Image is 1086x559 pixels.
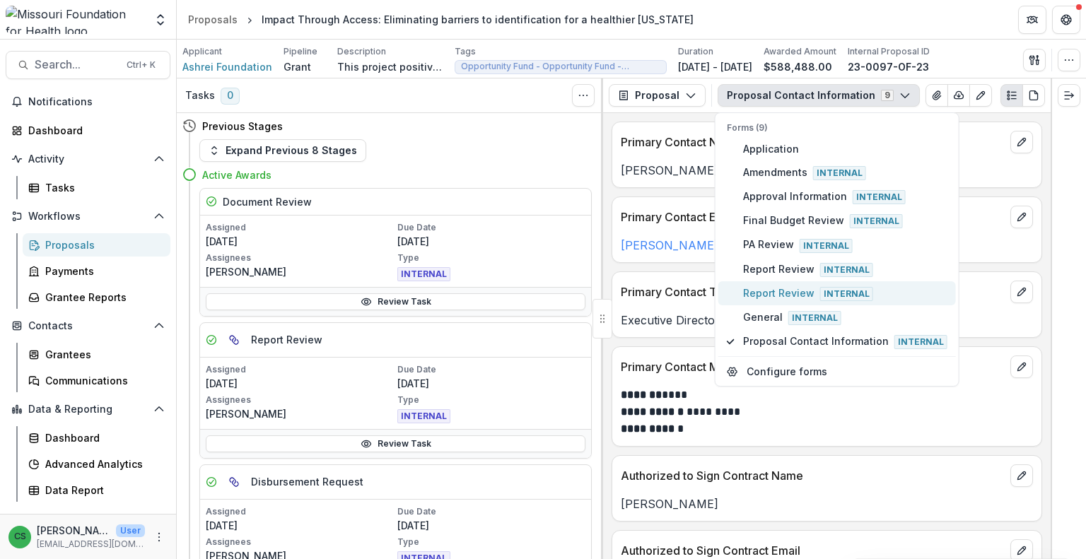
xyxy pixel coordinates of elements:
[397,376,586,391] p: [DATE]
[6,6,145,34] img: Missouri Foundation for Health logo
[820,263,873,277] span: Internal
[337,59,443,74] p: This project positively impacts the health of Missourians by changing the systems that govern ID ...
[23,233,170,257] a: Proposals
[609,84,706,107] button: Proposal
[727,122,947,134] p: Forms (9)
[1010,131,1033,153] button: edit
[45,483,159,498] div: Data Report
[743,286,947,301] span: Report Review
[28,96,165,108] span: Notifications
[6,148,170,170] button: Open Activity
[45,430,159,445] div: Dashboard
[251,474,363,489] h5: Disbursement Request
[28,320,148,332] span: Contacts
[743,141,947,156] span: Application
[23,426,170,449] a: Dashboard
[397,536,586,548] p: Type
[6,119,170,142] a: Dashboard
[6,90,170,113] button: Notifications
[397,252,586,264] p: Type
[678,45,713,58] p: Duration
[397,518,586,533] p: [DATE]
[743,334,947,349] span: Proposal Contact Information
[621,467,1005,484] p: Authorized to Sign Contract Name
[397,394,586,406] p: Type
[621,283,1005,300] p: Primary Contact Title
[199,139,366,162] button: Expand Previous 8 Stages
[206,363,395,376] p: Assigned
[718,84,920,107] button: Proposal Contact Information9
[397,267,450,281] span: INTERNAL
[848,59,929,74] p: 23-0097-OF-23
[788,311,841,325] span: Internal
[223,194,312,209] h5: Document Review
[37,523,110,538] p: [PERSON_NAME]
[23,452,170,476] a: Advanced Analytics
[45,290,159,305] div: Grantee Reports
[223,329,245,351] button: View dependent tasks
[455,45,476,58] p: Tags
[743,237,947,252] span: PA Review
[743,213,947,228] span: Final Budget Review
[23,369,170,392] a: Communications
[853,190,906,204] span: Internal
[206,376,395,391] p: [DATE]
[28,404,148,416] span: Data & Reporting
[6,314,170,337] button: Open Contacts
[23,176,170,199] a: Tasks
[850,214,903,228] span: Internal
[45,457,159,471] div: Advanced Analytics
[45,237,159,252] div: Proposals
[743,189,947,204] span: Approval Information
[800,239,853,253] span: Internal
[621,162,1033,179] p: [PERSON_NAME]
[28,153,148,165] span: Activity
[6,205,170,228] button: Open Workflows
[182,45,222,58] p: Applicant
[151,529,168,546] button: More
[1052,6,1080,34] button: Get Help
[764,59,832,74] p: $588,488.00
[813,166,866,180] span: Internal
[206,505,395,518] p: Assigned
[1058,84,1080,107] button: Expand right
[969,84,992,107] button: Edit as form
[621,134,1005,151] p: Primary Contact Name
[45,264,159,278] div: Payments
[206,435,585,452] a: Review Task
[621,208,1005,225] p: Primary Contact Email
[743,165,947,180] span: Amendments
[206,293,585,310] a: Review Task
[284,45,317,58] p: Pipeline
[1010,206,1033,228] button: edit
[621,312,1033,329] p: Executive Director
[23,286,170,309] a: Grantee Reports
[14,532,26,541] div: Chase Shiflet
[182,9,699,30] nav: breadcrumb
[45,373,159,388] div: Communications
[621,542,1005,559] p: Authorized to Sign Contract Email
[743,310,947,325] span: General
[397,234,586,249] p: [DATE]
[1010,464,1033,487] button: edit
[206,536,395,548] p: Assignees
[764,45,836,58] p: Awarded Amount
[35,58,118,71] span: Search...
[251,332,322,347] h5: Report Review
[124,57,158,73] div: Ctrl + K
[1000,84,1023,107] button: Plaintext view
[221,88,240,105] span: 0
[182,9,243,30] a: Proposals
[185,90,215,102] h3: Tasks
[202,167,271,182] h4: Active Awards
[284,59,311,74] p: Grant
[28,123,159,138] div: Dashboard
[182,59,272,74] a: Ashrei Foundation
[202,119,283,134] h4: Previous Stages
[1022,84,1045,107] button: PDF view
[926,84,948,107] button: View Attached Files
[116,524,145,537] p: User
[397,409,450,423] span: INTERNAL
[337,45,386,58] p: Description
